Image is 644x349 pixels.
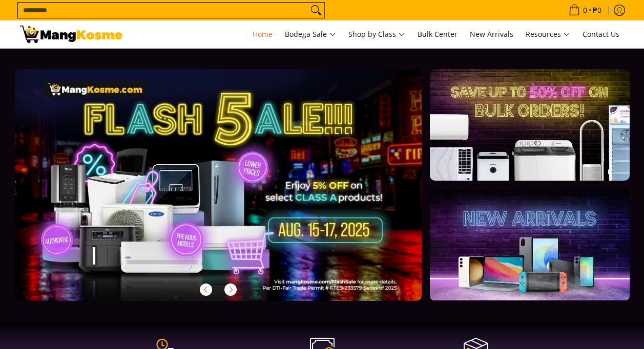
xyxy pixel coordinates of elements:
button: Next [219,278,242,301]
a: Home [247,20,278,48]
span: Shop by Class [348,28,405,41]
span: Contact Us [583,29,619,39]
a: Resources [521,20,575,48]
button: Previous [195,278,217,301]
a: Contact Us [577,20,625,48]
span: 0 [581,7,589,14]
a: Shop by Class [343,20,410,48]
nav: Main Menu [133,20,625,48]
span: • [566,5,605,16]
a: Bodega Sale [280,20,341,48]
a: New Arrivals [465,20,518,48]
a: More [15,69,455,317]
a: Bulk Center [412,20,463,48]
span: Home [253,29,273,39]
span: ₱0 [591,7,603,14]
span: New Arrivals [470,29,513,39]
span: Resources [526,28,570,41]
img: Mang Kosme: Your Home Appliances Warehouse Sale Partner! [20,26,122,43]
button: Search [308,3,324,18]
span: Bulk Center [418,29,458,39]
span: Bodega Sale [285,28,336,41]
